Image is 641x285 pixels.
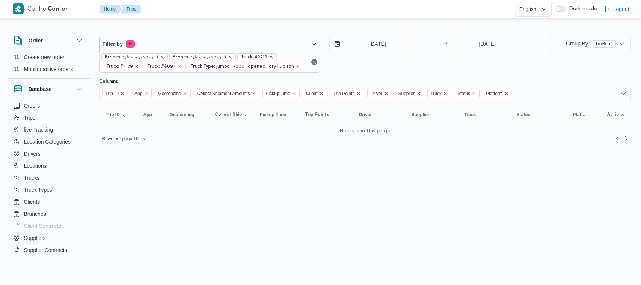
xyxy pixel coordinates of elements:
[102,89,128,97] span: Trip ID
[103,109,133,121] button: Trip IDSorted in descending order
[454,89,480,97] span: Status
[607,112,624,118] span: Actions
[169,53,236,61] span: Branch: فرونت دور مسطرد
[120,91,125,96] button: Remove Trip ID from selection in this group
[601,2,632,17] button: Logout
[147,63,176,70] span: Truck: #8094
[241,54,267,61] span: Truck: #2219
[121,112,127,118] svg: Sorted in descending order
[427,89,451,97] span: Truck
[170,112,195,118] span: Geofencing
[24,173,39,182] span: Trucks
[160,55,164,59] button: remove selected entity
[105,54,158,61] span: Branch: فرونت دور مسطرد
[620,91,626,97] button: Open list of options
[613,5,629,14] span: Logout
[431,89,442,98] span: Truck
[514,109,563,121] button: Status
[24,246,67,255] span: Supplier Contracts
[228,55,232,59] button: remove selected entity
[461,109,506,121] button: Truck
[398,89,415,98] span: Supplier
[11,184,87,196] button: Truck Types
[173,54,226,61] span: Branch: فرونت دور مسطرد
[158,89,181,98] span: Geofencing
[11,63,87,75] button: Monitor active orders
[8,51,90,78] div: Order
[8,255,32,277] iframe: chat widget
[560,36,631,51] button: Group ByTruckremove selected entity
[24,53,65,62] span: Create new order
[14,36,84,45] button: Order
[11,256,87,268] button: Devices
[194,89,259,97] span: Collect Shipment Amounts
[384,91,389,96] button: Remove Driver from selection in this group
[416,91,421,96] button: Remove Supplier from selection in this group
[106,63,133,70] span: Truck: #4179
[24,209,46,218] span: Branches
[24,221,62,230] span: Client Contracts
[183,91,187,96] button: Remove Geofencing from selection in this group
[100,5,122,14] button: Home
[103,39,123,49] span: Filter by
[395,89,424,97] span: Supplier
[257,109,294,121] button: Pickup Time
[215,112,246,118] span: Collect Shipment Amounts
[24,258,43,267] span: Devices
[143,112,152,118] span: App
[131,89,152,97] span: App
[99,79,118,85] label: Columns
[101,53,168,61] span: Branch: فرونت دور مسطرد
[11,232,87,244] button: Suppliers
[8,100,90,262] div: Database
[167,109,204,121] button: Geofencing
[457,89,470,98] span: Status
[566,6,597,12] span: Dark mode
[570,109,590,121] button: Platform
[106,89,119,98] span: Trip ID
[11,112,87,124] button: Trips
[102,134,139,143] span: Rows per page : 10
[24,65,73,74] span: Monitor active orders
[608,42,612,46] button: remove selected entity
[11,196,87,208] button: Clients
[11,220,87,232] button: Client Contracts
[292,91,296,96] button: Remove Pickup Time from selection in this group
[99,128,631,134] center: No trips in this page
[409,109,454,121] button: Supplier
[100,36,320,52] button: Filter by6 active filters
[595,41,606,47] span: Truck
[252,91,256,96] button: Remove Collect Shipment Amounts from selection in this group
[450,36,525,52] input: Press the down key to open a popover containing a calendar.
[613,134,622,143] button: Previous page
[24,197,40,206] span: Clients
[24,161,47,170] span: Locations
[306,89,318,98] span: Client
[11,100,87,112] button: Orders
[333,89,355,98] span: Trip Points
[517,112,531,118] span: Status
[303,89,327,97] span: Client
[483,89,512,97] span: Platform
[305,112,329,118] span: Trip Points
[573,112,587,118] span: Platform
[472,91,476,96] button: Remove Status from selection in this group
[24,149,41,158] span: Drivers
[443,91,448,96] button: Remove Truck from selection in this group
[296,64,300,69] button: remove selected entity
[11,172,87,184] button: Trucks
[266,89,290,98] span: Pickup Time
[262,89,300,97] span: Pickup Time
[330,36,415,52] input: Press the down key to open a popover containing a calendar.
[11,244,87,256] button: Supplier Contracts
[356,109,401,121] button: Driver
[356,91,361,96] button: Remove Trip Points from selection in this group
[134,89,142,98] span: App
[29,36,43,45] h3: Order
[330,89,364,97] span: Trip Points
[155,89,190,97] span: Geofencing
[24,137,71,146] span: Location Categories
[24,113,36,122] span: Trips
[412,112,430,118] span: Supplier
[24,101,40,110] span: Orders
